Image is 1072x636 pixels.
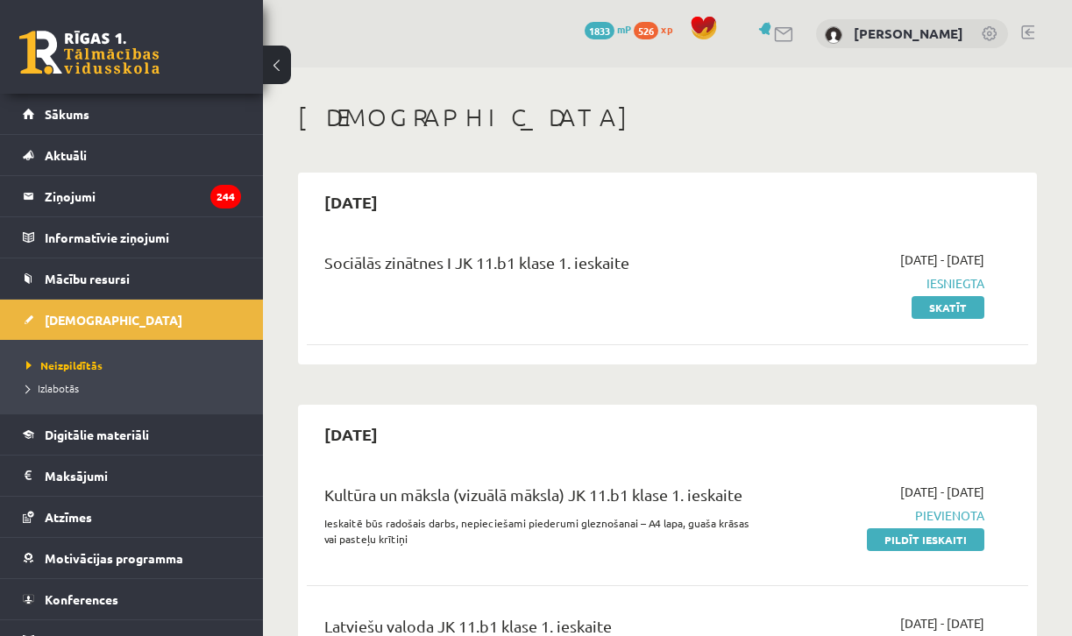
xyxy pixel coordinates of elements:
a: [DEMOGRAPHIC_DATA] [23,300,241,340]
a: Maksājumi [23,456,241,496]
a: Aktuāli [23,135,241,175]
a: Motivācijas programma [23,538,241,578]
span: 1833 [585,22,614,39]
span: Aktuāli [45,147,87,163]
span: xp [661,22,672,36]
a: Izlabotās [26,380,245,396]
span: Motivācijas programma [45,550,183,566]
a: 1833 mP [585,22,631,36]
div: Kultūra un māksla (vizuālā māksla) JK 11.b1 klase 1. ieskaite [324,483,756,515]
a: [PERSON_NAME] [854,25,963,42]
span: 526 [634,22,658,39]
h1: [DEMOGRAPHIC_DATA] [298,102,1037,132]
a: Informatīvie ziņojumi [23,217,241,258]
span: mP [617,22,631,36]
span: Mācību resursi [45,271,130,286]
a: Rīgas 1. Tālmācības vidusskola [19,31,160,74]
a: Mācību resursi [23,258,241,299]
a: Skatīt [912,296,984,319]
span: [DATE] - [DATE] [900,614,984,632]
a: Atzīmes [23,497,241,537]
p: Ieskaitē būs radošais darbs, nepieciešami piederumi gleznošanai – A4 lapa, guaša krāsas vai paste... [324,515,756,547]
i: 244 [210,185,241,208]
a: Neizpildītās [26,357,245,373]
div: Sociālās zinātnes I JK 11.b1 klase 1. ieskaite [324,251,756,283]
legend: Ziņojumi [45,176,241,216]
h2: [DATE] [307,181,395,223]
a: 526 xp [634,22,681,36]
a: Ziņojumi244 [23,176,241,216]
a: Digitālie materiāli [23,414,241,455]
span: Pievienota [782,506,984,525]
span: Izlabotās [26,381,79,395]
span: [DATE] - [DATE] [900,483,984,501]
span: [DEMOGRAPHIC_DATA] [45,312,182,328]
span: Neizpildītās [26,358,103,372]
span: Atzīmes [45,509,92,525]
span: Konferences [45,591,118,607]
a: Konferences [23,579,241,619]
a: Pildīt ieskaiti [867,528,984,551]
span: Digitālie materiāli [45,427,149,442]
span: [DATE] - [DATE] [900,251,984,269]
span: Sākums [45,106,89,122]
span: Iesniegta [782,274,984,293]
img: Enriko Gauračs [825,26,842,44]
legend: Informatīvie ziņojumi [45,217,241,258]
a: Sākums [23,94,241,134]
h2: [DATE] [307,413,395,455]
legend: Maksājumi [45,456,241,496]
